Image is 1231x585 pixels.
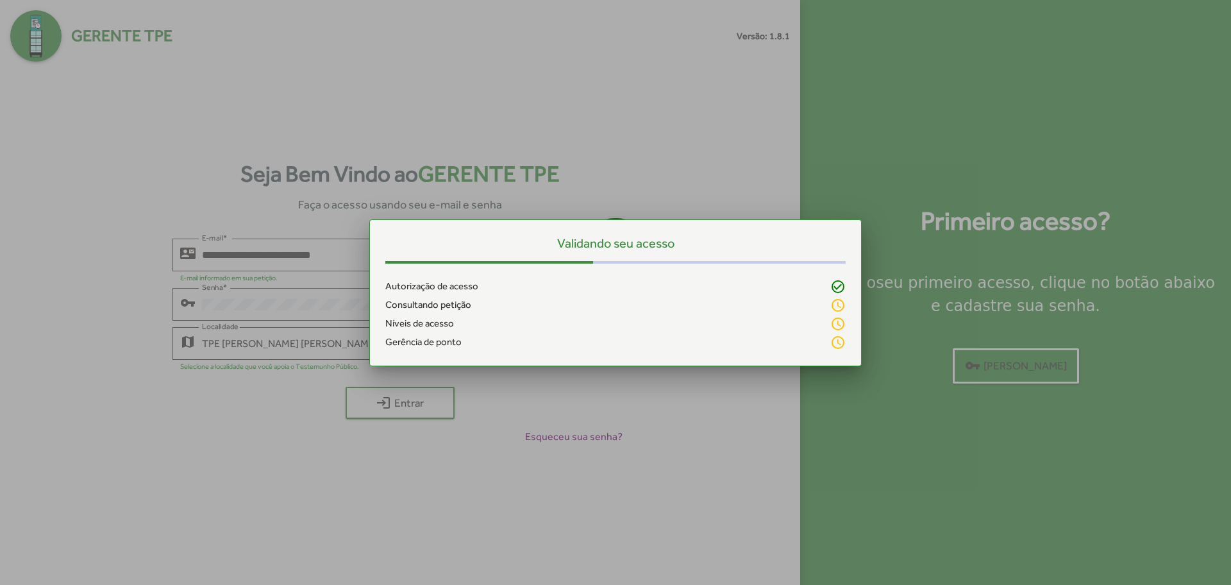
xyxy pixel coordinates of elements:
[385,279,478,294] span: Autorização de acesso
[385,235,846,251] h5: Validando seu acesso
[385,335,462,350] span: Gerência de ponto
[830,335,846,350] mat-icon: schedule
[830,279,846,294] mat-icon: check_circle_outline
[385,316,454,331] span: Níveis de acesso
[385,298,471,312] span: Consultando petição
[830,298,846,313] mat-icon: schedule
[830,316,846,332] mat-icon: schedule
